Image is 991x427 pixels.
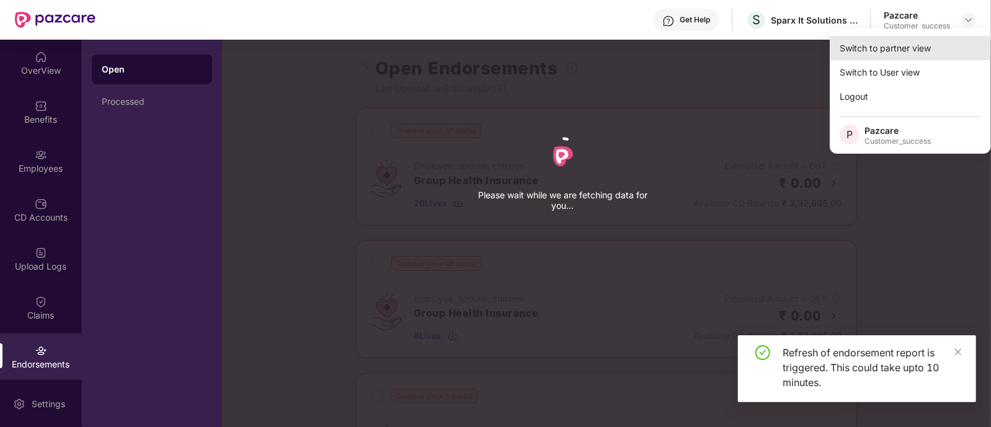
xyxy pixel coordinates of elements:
[35,100,47,112] img: svg+xml;base64,PHN2ZyBpZD0iQmVuZWZpdHMiIHhtbG5zPSJodHRwOi8vd3d3LnczLm9yZy8yMDAwL3N2ZyIgd2lkdGg9Ij...
[830,36,991,60] div: Switch to partner view
[864,136,931,146] div: Customer_success
[28,398,69,410] div: Settings
[102,97,202,107] div: Processed
[783,345,961,390] div: Refresh of endorsement report is triggered. This could take upto 10 minutes.
[771,14,858,26] div: Sparx It Solutions Private Limited
[964,15,974,25] img: svg+xml;base64,PHN2ZyBpZD0iRHJvcGRvd24tMzJ4MzIiIHhtbG5zPSJodHRwOi8vd3d3LnczLm9yZy8yMDAwL3N2ZyIgd2...
[538,131,588,181] div: animation
[662,15,675,27] img: svg+xml;base64,PHN2ZyBpZD0iSGVscC0zMngzMiIgeG1sbnM9Imh0dHA6Ly93d3cudzMub3JnLzIwMDAvc3ZnIiB3aWR0aD...
[752,12,760,27] span: S
[35,247,47,259] img: svg+xml;base64,PHN2ZyBpZD0iVXBsb2FkX0xvZ3MiIGRhdGEtbmFtZT0iVXBsb2FkIExvZ3MiIHhtbG5zPSJodHRwOi8vd3...
[13,398,25,410] img: svg+xml;base64,PHN2ZyBpZD0iU2V0dGluZy0yMHgyMCIgeG1sbnM9Imh0dHA6Ly93d3cudzMub3JnLzIwMDAvc3ZnIiB3aW...
[847,127,853,142] span: P
[35,198,47,210] img: svg+xml;base64,PHN2ZyBpZD0iQ0RfQWNjb3VudHMiIGRhdGEtbmFtZT0iQ0QgQWNjb3VudHMiIHhtbG5zPSJodHRwOi8vd3...
[470,190,656,211] p: Please wait while we are fetching data for you...
[884,9,950,21] div: Pazcare
[35,296,47,308] img: svg+xml;base64,PHN2ZyBpZD0iQ2xhaW0iIHhtbG5zPSJodHRwOi8vd3d3LnczLm9yZy8yMDAwL3N2ZyIgd2lkdGg9IjIwIi...
[15,12,96,28] img: New Pazcare Logo
[830,84,991,108] div: Logout
[884,21,950,31] div: Customer_success
[954,348,962,356] span: close
[755,345,770,360] span: check-circle
[864,125,931,136] div: Pazcare
[830,60,991,84] div: Switch to User view
[680,15,710,25] div: Get Help
[35,149,47,161] img: svg+xml;base64,PHN2ZyBpZD0iRW1wbG95ZWVzIiB4bWxucz0iaHR0cDovL3d3dy53My5vcmcvMjAwMC9zdmciIHdpZHRoPS...
[35,345,47,357] img: svg+xml;base64,PHN2ZyBpZD0iRW5kb3JzZW1lbnRzIiB4bWxucz0iaHR0cDovL3d3dy53My5vcmcvMjAwMC9zdmciIHdpZH...
[102,63,202,76] div: Open
[35,51,47,63] img: svg+xml;base64,PHN2ZyBpZD0iSG9tZSIgeG1sbnM9Imh0dHA6Ly93d3cudzMub3JnLzIwMDAvc3ZnIiB3aWR0aD0iMjAiIG...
